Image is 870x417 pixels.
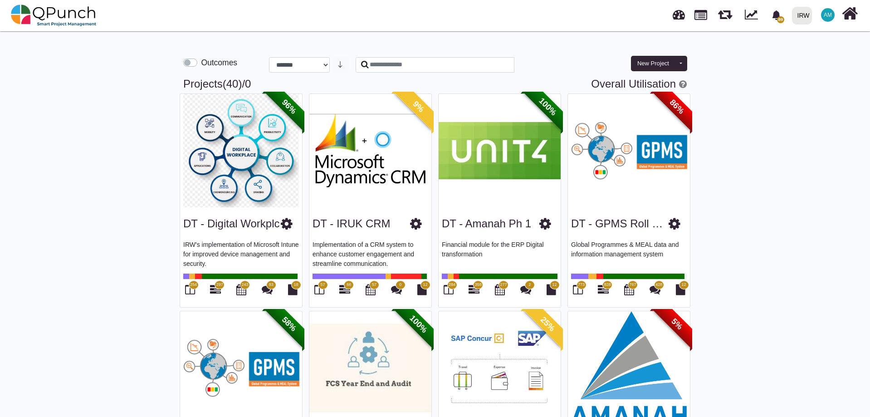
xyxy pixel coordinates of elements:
[598,284,609,295] i: Gantt
[399,282,401,288] span: 0
[676,78,687,90] a: Help
[262,284,273,295] i: Punch Discussions
[391,284,402,295] i: Punch Discussions
[190,282,197,288] span: 254
[777,16,784,23] span: 89
[442,240,557,267] p: Financial module for the ERP Digital transformation
[469,284,479,295] i: Gantt
[393,82,444,132] span: 9%
[652,82,702,132] span: 86%
[571,240,687,267] p: Global Programmes & MEAL data and information management system
[655,282,662,288] span: 428
[816,0,840,29] a: AM
[768,7,784,23] div: Notification
[313,217,391,230] a: DT - IRUK CRM
[183,240,299,267] p: IRW's implementation of Microsoft Intune for improved device management and security.
[631,56,675,71] button: New Project
[571,217,669,231] h3: DT - GPMS Roll out
[293,282,298,288] span: 18
[444,284,454,295] i: Board
[210,284,221,295] i: Gantt
[372,282,376,288] span: 57
[523,82,573,132] span: 100%
[210,288,221,295] a: 297
[314,284,324,295] i: Board
[449,282,455,288] span: 284
[520,284,531,295] i: Punch Discussions
[772,10,781,20] svg: bell fill
[339,284,350,295] i: Gantt
[766,0,788,29] a: bell fill89
[598,288,609,295] a: 828
[788,0,816,30] a: IRW
[269,282,274,288] span: 83
[571,217,670,230] a: DT - GPMS Roll out
[423,282,427,288] span: 12
[223,78,242,90] span: Unarchived
[552,282,557,288] span: 12
[694,6,707,20] span: Projects
[652,299,702,349] span: 5%
[339,288,350,295] a: 66
[547,284,556,295] i: Document Library
[313,217,391,231] h3: DT - IRUK CRM
[264,82,314,132] span: 96%
[469,288,479,295] a: 358
[718,5,732,20] span: Releases
[183,217,279,231] h3: DT - Digital Workplc
[347,282,351,288] span: 66
[821,8,835,22] span: Asad Malik
[393,299,444,349] span: 100%
[11,2,97,29] img: qpunch-sp.fa6292f.png
[604,282,611,288] span: 828
[216,282,223,288] span: 297
[288,284,298,295] i: Document Library
[573,284,583,295] i: Board
[201,57,237,69] label: Outcomes
[740,0,766,30] div: Dynamic Report
[366,284,376,295] i: Calendar
[320,282,325,288] span: 57
[681,282,686,288] span: 12
[337,61,344,68] svg: arrow down
[495,284,505,295] i: Calendar
[264,299,314,349] span: 58%
[245,78,251,90] span: Archived
[185,284,195,295] i: Board
[332,57,349,73] button: arrow down
[629,282,636,288] span: 767
[442,217,531,230] a: DT - Amanah Ph 1
[650,284,660,295] i: Punch Discussions
[241,282,248,288] span: 243
[842,5,858,22] i: Home
[624,284,634,295] i: Calendar
[500,282,507,288] span: 277
[797,8,810,24] div: IRW
[313,240,428,267] p: Implementation of a CRM system to enhance customer engagement and streamline communication.
[523,299,573,349] span: 25%
[183,78,687,91] h3: Projects /
[417,284,427,295] i: Document Library
[475,282,482,288] span: 358
[236,284,246,295] i: Calendar
[528,282,531,288] span: 2
[578,282,585,288] span: 773
[442,217,531,231] h3: DT - Amanah Ph 1
[824,12,832,18] span: AM
[591,78,676,90] a: Overall Utilisation
[676,284,685,295] i: Document Library
[183,217,279,230] a: DT - Digital Workplc
[673,5,685,19] span: Dashboard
